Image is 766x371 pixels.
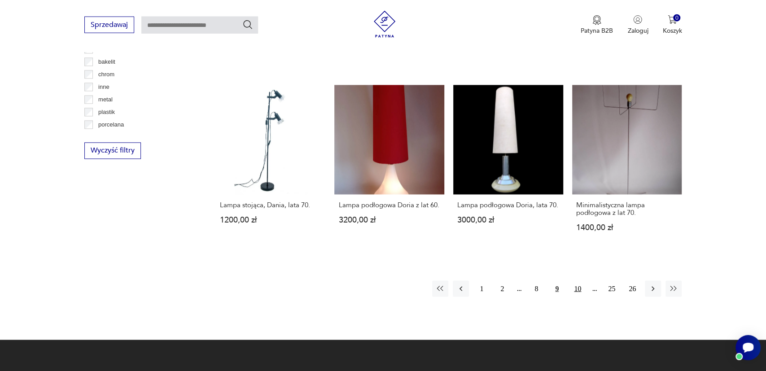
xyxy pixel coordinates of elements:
a: Sprzedawaj [84,22,134,29]
p: 3000,00 zł [457,217,559,224]
p: 1400,00 zł [576,224,678,232]
iframe: Smartsupp widget button [735,335,761,360]
button: 1 [473,281,490,297]
p: porcelana [98,120,124,130]
h3: Minimalistyczna lampa podłogowa z lat 70. [576,202,678,217]
a: Ikona medaluPatyna B2B [581,15,613,35]
button: 0Koszyk [662,15,682,35]
a: Lampa podłogowa Doria z lat 60.Lampa podłogowa Doria z lat 60.3200,00 zł [334,85,444,250]
img: Patyna - sklep z meblami i dekoracjami vintage [371,11,398,38]
h3: Lampa podłogowa Doria z lat 60. [338,202,440,210]
p: metal [98,95,113,105]
h3: Lampa stojąca, Dania, lata 70. [220,202,322,210]
p: chrom [98,70,114,80]
button: Sprzedawaj [84,17,134,33]
button: 10 [569,281,586,297]
a: Lampa podłogowa Doria, lata 70.Lampa podłogowa Doria, lata 70.3000,00 zł [453,85,563,250]
a: Lampa stojąca, Dania, lata 70.Lampa stojąca, Dania, lata 70.1200,00 zł [216,85,326,250]
button: 8 [528,281,544,297]
a: Minimalistyczna lampa podłogowa z lat 70.Minimalistyczna lampa podłogowa z lat 70.1400,00 zł [572,85,682,250]
img: Ikona medalu [592,15,601,25]
button: 2 [494,281,510,297]
p: bakelit [98,57,115,67]
button: Wyczyść filtry [84,143,141,159]
img: Ikonka użytkownika [633,15,642,24]
img: Ikona koszyka [668,15,677,24]
p: 3200,00 zł [338,217,440,224]
h3: Lampa podłogowa Doria, lata 70. [457,202,559,210]
p: Zaloguj [627,26,648,35]
p: porcelit [98,133,117,143]
div: 0 [673,14,681,22]
p: 1200,00 zł [220,217,322,224]
button: 25 [604,281,620,297]
p: Patyna B2B [581,26,613,35]
button: Patyna B2B [581,15,613,35]
button: Zaloguj [627,15,648,35]
button: Szukaj [242,19,253,30]
p: 430,00 zł [457,46,559,53]
p: inne [98,83,109,92]
p: Koszyk [662,26,682,35]
button: 26 [624,281,640,297]
button: 9 [549,281,565,297]
p: plastik [98,108,115,118]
